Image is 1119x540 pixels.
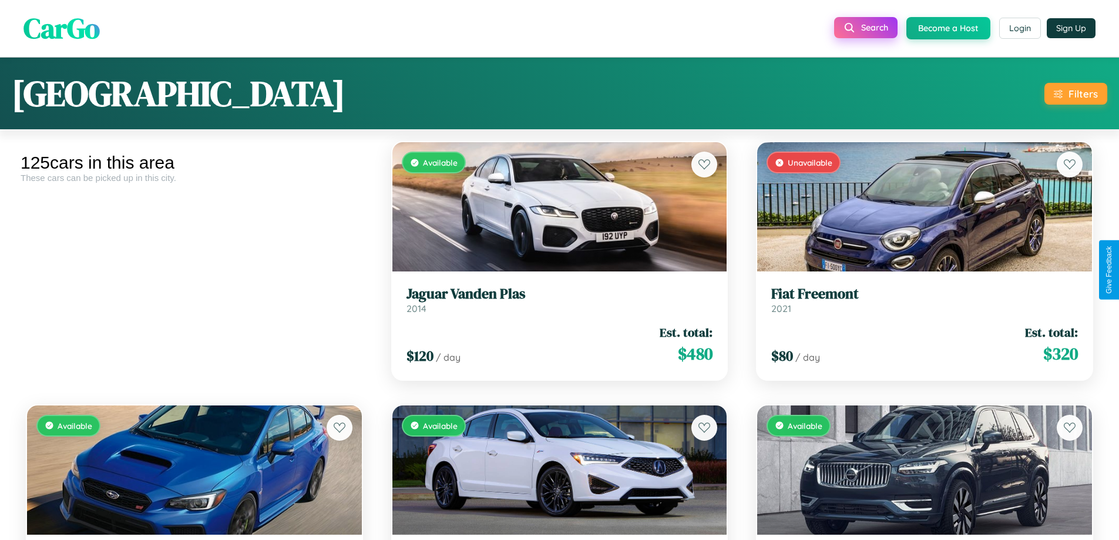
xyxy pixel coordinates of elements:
[1047,18,1096,38] button: Sign Up
[423,421,458,431] span: Available
[1068,88,1098,100] div: Filters
[788,157,832,167] span: Unavailable
[406,346,434,365] span: $ 120
[771,346,793,365] span: $ 80
[771,286,1078,314] a: Fiat Freemont2021
[1043,342,1078,365] span: $ 320
[1025,324,1078,341] span: Est. total:
[906,17,990,39] button: Become a Host
[834,17,898,38] button: Search
[406,303,426,314] span: 2014
[861,22,888,33] span: Search
[406,286,713,314] a: Jaguar Vanden Plas2014
[423,157,458,167] span: Available
[406,286,713,303] h3: Jaguar Vanden Plas
[999,18,1041,39] button: Login
[58,421,92,431] span: Available
[23,9,100,48] span: CarGo
[771,303,791,314] span: 2021
[788,421,822,431] span: Available
[795,351,820,363] span: / day
[12,69,345,118] h1: [GEOGRAPHIC_DATA]
[21,153,368,173] div: 125 cars in this area
[21,173,368,183] div: These cars can be picked up in this city.
[678,342,713,365] span: $ 480
[436,351,461,363] span: / day
[1044,83,1107,105] button: Filters
[660,324,713,341] span: Est. total:
[1105,246,1113,294] div: Give Feedback
[771,286,1078,303] h3: Fiat Freemont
